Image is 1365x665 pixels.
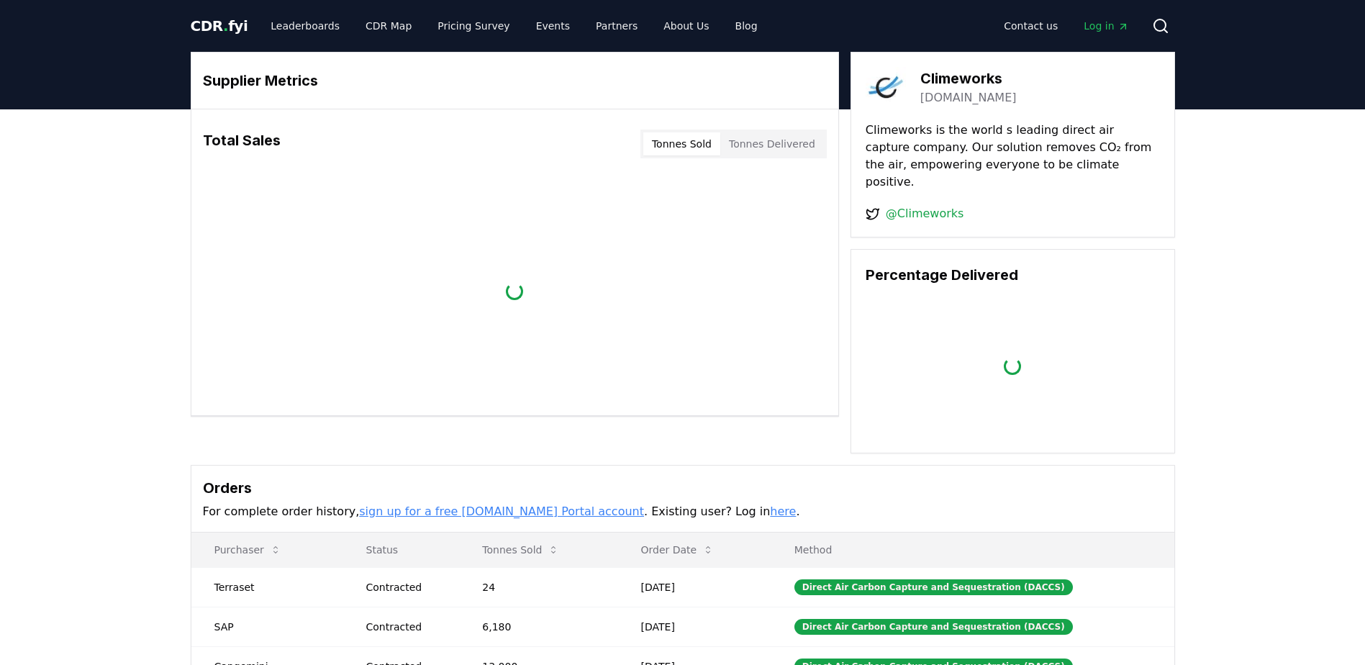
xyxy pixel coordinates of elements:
[191,16,248,36] a: CDR.fyi
[1072,13,1140,39] a: Log in
[191,607,343,646] td: SAP
[459,607,617,646] td: 6,180
[794,619,1073,635] div: Direct Air Carbon Capture and Sequestration (DACCS)
[203,130,281,158] h3: Total Sales
[643,132,720,155] button: Tonnes Sold
[426,13,521,39] a: Pricing Survey
[724,13,769,39] a: Blog
[652,13,720,39] a: About Us
[223,17,228,35] span: .
[259,13,768,39] nav: Main
[992,13,1069,39] a: Contact us
[203,503,1163,520] p: For complete order history, . Existing user? Log in .
[459,567,617,607] td: 24
[618,607,771,646] td: [DATE]
[259,13,351,39] a: Leaderboards
[720,132,824,155] button: Tonnes Delivered
[203,477,1163,499] h3: Orders
[618,567,771,607] td: [DATE]
[992,13,1140,39] nav: Main
[920,89,1017,107] a: [DOMAIN_NAME]
[584,13,649,39] a: Partners
[366,580,448,594] div: Contracted
[471,535,571,564] button: Tonnes Sold
[191,17,248,35] span: CDR fyi
[866,264,1160,286] h3: Percentage Delivered
[203,70,827,91] h3: Supplier Metrics
[920,68,1017,89] h3: Climeworks
[1084,19,1128,33] span: Log in
[1004,358,1021,375] div: loading
[506,283,523,300] div: loading
[355,543,448,557] p: Status
[866,122,1160,191] p: Climeworks is the world s leading direct air capture company. Our solution removes CO₂ from the a...
[191,567,343,607] td: Terraset
[783,543,1163,557] p: Method
[886,205,964,222] a: @Climeworks
[630,535,726,564] button: Order Date
[525,13,581,39] a: Events
[203,535,293,564] button: Purchaser
[359,505,644,518] a: sign up for a free [DOMAIN_NAME] Portal account
[354,13,423,39] a: CDR Map
[866,67,906,107] img: Climeworks-logo
[366,620,448,634] div: Contracted
[770,505,796,518] a: here
[794,579,1073,595] div: Direct Air Carbon Capture and Sequestration (DACCS)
